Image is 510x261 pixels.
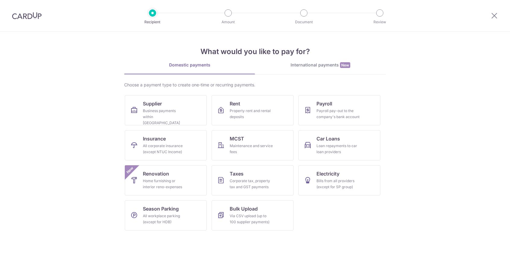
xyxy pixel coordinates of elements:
a: InsuranceAll corporate insurance (except NTUC Income) [125,130,207,160]
span: New [125,165,135,175]
p: Review [357,19,402,25]
a: Bulk UploadVia CSV upload (up to 100 supplier payments) [212,200,294,230]
span: Payroll [316,100,332,107]
a: Season ParkingAll workplace parking (except for HDB) [125,200,207,230]
span: New [340,62,350,68]
div: Domestic payments [124,62,255,68]
span: Car Loans [316,135,340,142]
a: Car LoansLoan repayments to car loan providers [298,130,380,160]
span: MCST [230,135,244,142]
h4: What would you like to pay for? [124,46,386,57]
span: Bulk Upload [230,205,258,212]
span: Renovation [143,170,169,177]
a: TaxesCorporate tax, property tax and GST payments [212,165,294,195]
a: ElectricityBills from all providers (except for SP group) [298,165,380,195]
div: All workplace parking (except for HDB) [143,213,186,225]
div: Business payments within [GEOGRAPHIC_DATA] [143,108,186,126]
img: CardUp [12,12,42,19]
a: PayrollPayroll pay-out to the company's bank account [298,95,380,125]
a: RenovationHome furnishing or interior reno-expensesNew [125,165,207,195]
div: All corporate insurance (except NTUC Income) [143,143,186,155]
span: Taxes [230,170,244,177]
a: SupplierBusiness payments within [GEOGRAPHIC_DATA] [125,95,207,125]
span: Electricity [316,170,339,177]
div: Home furnishing or interior reno-expenses [143,178,186,190]
div: Payroll pay-out to the company's bank account [316,108,360,120]
span: Season Parking [143,205,179,212]
span: Insurance [143,135,166,142]
iframe: Opens a widget where you can find more information [471,243,504,258]
span: Supplier [143,100,162,107]
p: Document [282,19,326,25]
div: International payments [255,62,386,68]
div: Loan repayments to car loan providers [316,143,360,155]
div: Via CSV upload (up to 100 supplier payments) [230,213,273,225]
p: Recipient [130,19,175,25]
p: Amount [206,19,250,25]
div: Corporate tax, property tax and GST payments [230,178,273,190]
a: RentProperty rent and rental deposits [212,95,294,125]
div: Choose a payment type to create one-time or recurring payments. [124,82,386,88]
div: Bills from all providers (except for SP group) [316,178,360,190]
a: MCSTMaintenance and service fees [212,130,294,160]
div: Property rent and rental deposits [230,108,273,120]
span: Rent [230,100,240,107]
div: Maintenance and service fees [230,143,273,155]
